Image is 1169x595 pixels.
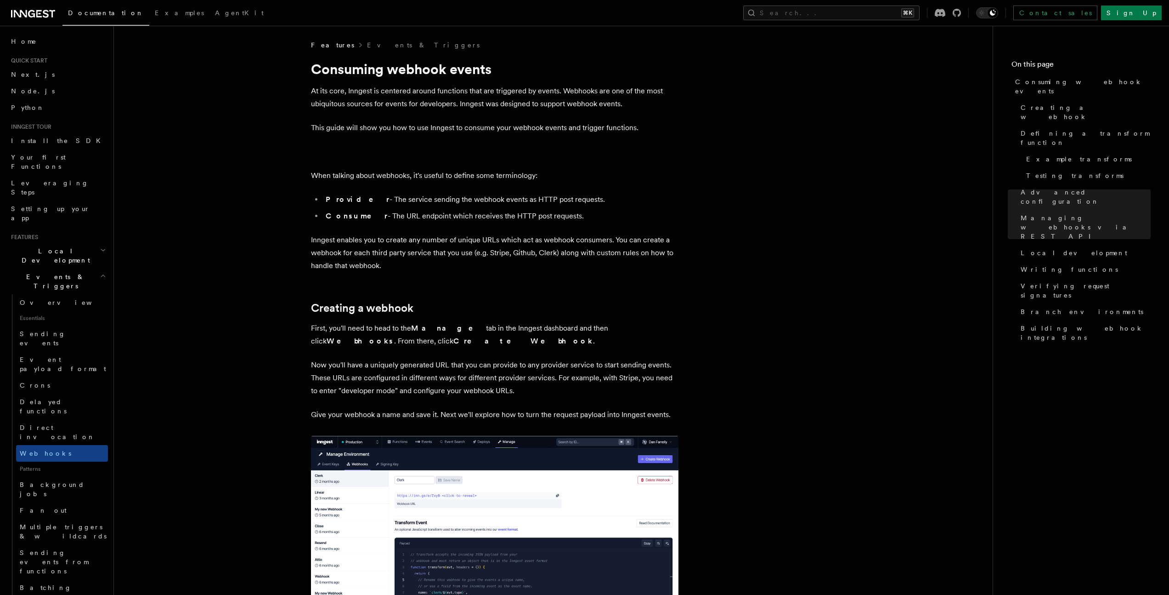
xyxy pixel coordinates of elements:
a: Setting up your app [7,200,108,226]
a: AgentKit [209,3,269,25]
a: Event payload format [16,351,108,377]
strong: Manage [411,324,486,332]
span: Overview [20,299,114,306]
a: Testing transforms [1022,167,1151,184]
span: Multiple triggers & wildcards [20,523,107,540]
span: Local development [1021,248,1127,257]
button: Local Development [7,243,108,269]
button: Search...⌘K [743,6,920,20]
span: Delayed functions [20,398,67,415]
a: Sending events [16,326,108,351]
a: Documentation [62,3,149,26]
p: Inngest enables you to create any number of unique URLs which act as webhook consumers. You can c... [311,234,678,272]
a: Consuming webhook events [1011,74,1151,99]
strong: Consumer [326,212,388,220]
a: Background jobs [16,476,108,502]
kbd: ⌘K [901,8,914,17]
span: Writing functions [1021,265,1118,274]
a: Creating a webhook [1017,99,1151,125]
h1: Consuming webhook events [311,61,678,77]
p: Now you'll have a uniquely generated URL that you can provide to any provider service to start se... [311,359,678,397]
span: Event payload format [20,356,106,372]
span: Managing webhooks via REST API [1021,213,1151,241]
strong: Webhooks [327,337,394,345]
a: Examples [149,3,209,25]
a: Install the SDK [7,132,108,149]
span: Sending events from functions [20,549,88,575]
span: Next.js [11,71,55,78]
button: Toggle dark mode [976,7,998,18]
a: Defining a transform function [1017,125,1151,151]
span: Consuming webhook events [1015,77,1151,96]
strong: Create Webhook [453,337,593,345]
span: Testing transforms [1026,171,1124,180]
span: Leveraging Steps [11,179,89,196]
span: Branch environments [1021,307,1143,316]
span: Node.js [11,87,55,95]
span: AgentKit [215,9,264,17]
a: Fan out [16,502,108,519]
span: Examples [155,9,204,17]
a: Writing functions [1017,261,1151,278]
span: Inngest tour [7,123,51,131]
a: Home [7,33,108,50]
a: Multiple triggers & wildcards [16,519,108,544]
a: Advanced configuration [1017,184,1151,210]
a: Branch environments [1017,303,1151,320]
span: Verifying request signatures [1021,281,1151,300]
span: Fan out [20,507,67,514]
a: Delayed functions [16,394,108,419]
button: Events & Triggers [7,269,108,294]
p: First, you'll need to head to the tab in the Inngest dashboard and then click . From there, click . [311,322,678,348]
p: This guide will show you how to use Inngest to consume your webhook events and trigger functions. [311,121,678,134]
span: Building webhook integrations [1021,324,1151,342]
a: Next.js [7,66,108,83]
h4: On this page [1011,59,1151,74]
a: Building webhook integrations [1017,320,1151,346]
a: Python [7,99,108,116]
a: Contact sales [1013,6,1097,20]
a: Node.js [7,83,108,99]
span: Setting up your app [11,205,90,222]
span: Sending events [20,330,66,347]
a: Local development [1017,245,1151,261]
span: Local Development [7,246,100,265]
a: Crons [16,377,108,394]
a: Verifying request signatures [1017,278,1151,303]
a: Overview [16,294,108,311]
span: Features [311,40,354,50]
a: Creating a webhook [311,302,413,315]
p: At its core, Inngest is centered around functions that are triggered by events. Webhooks are one ... [311,85,678,110]
span: Quick start [7,57,47,64]
li: - The URL endpoint which receives the HTTP post requests. [323,210,678,223]
span: Home [11,37,37,46]
span: Your first Functions [11,154,66,170]
a: Leveraging Steps [7,175,108,200]
li: - The service sending the webhook events as HTTP post requests. [323,193,678,206]
span: Webhooks [20,450,71,457]
span: Example transforms [1026,154,1132,164]
p: When talking about webhooks, it's useful to define some terminology: [311,169,678,182]
span: Python [11,104,45,111]
a: Example transforms [1022,151,1151,167]
span: Crons [20,382,50,389]
span: Documentation [68,9,144,17]
span: Essentials [16,311,108,326]
a: Sign Up [1101,6,1162,20]
a: Events & Triggers [367,40,480,50]
span: Direct invocation [20,424,95,441]
span: Defining a transform function [1021,129,1151,147]
a: Sending events from functions [16,544,108,579]
span: Install the SDK [11,137,106,144]
a: Direct invocation [16,419,108,445]
strong: Provider [326,195,390,204]
span: Background jobs [20,481,85,498]
a: Managing webhooks via REST API [1017,210,1151,245]
span: Events & Triggers [7,272,100,291]
a: Webhooks [16,445,108,462]
span: Patterns [16,462,108,476]
a: Your first Functions [7,149,108,175]
span: Features [7,234,38,241]
span: Advanced configuration [1021,188,1151,206]
p: Give your webhook a name and save it. Next we'll explore how to turn the request payload into Inn... [311,408,678,421]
